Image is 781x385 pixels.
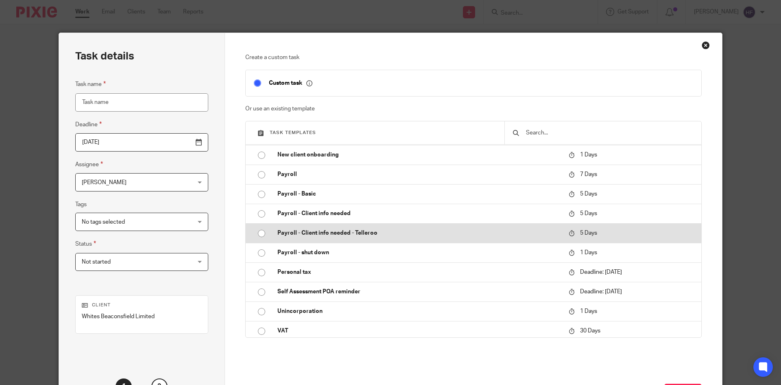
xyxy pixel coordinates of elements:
p: New client onboarding [277,151,561,159]
span: Task templates [270,130,316,135]
span: Deadline: [DATE] [580,289,622,295]
p: Or use an existing template [245,105,702,113]
label: Status [75,239,96,249]
span: 5 Days [580,230,597,236]
h2: Task details [75,49,134,63]
span: 1 Days [580,152,597,158]
p: Unincorporation [277,307,561,315]
p: Payroll - Client info needed - Telleroo [277,229,561,237]
p: Payroll [277,170,561,178]
span: 1 Days [580,308,597,314]
p: Create a custom task [245,53,702,62]
span: 7 Days [580,172,597,177]
input: Search... [525,128,693,137]
input: Task name [75,93,208,112]
p: Payroll - Client info needed [277,209,561,218]
span: Not started [82,259,111,265]
span: 5 Days [580,191,597,197]
label: Task name [75,79,106,89]
span: [PERSON_NAME] [82,180,127,185]
span: No tags selected [82,219,125,225]
label: Assignee [75,160,103,169]
p: Payroll - shut down [277,249,561,257]
div: Close this dialog window [702,41,710,49]
input: Pick a date [75,133,208,152]
span: 1 Days [580,250,597,255]
p: Self Assessment POA reminder [277,288,561,296]
p: Whites Beaconsfield Limited [82,312,202,321]
p: Payroll - Basic [277,190,561,198]
label: Deadline [75,120,102,129]
p: Personal tax [277,268,561,276]
span: 5 Days [580,211,597,216]
p: Client [82,302,202,308]
span: 30 Days [580,328,600,334]
p: Custom task [269,79,312,87]
span: Deadline: [DATE] [580,269,622,275]
label: Tags [75,200,87,209]
p: VAT [277,327,561,335]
